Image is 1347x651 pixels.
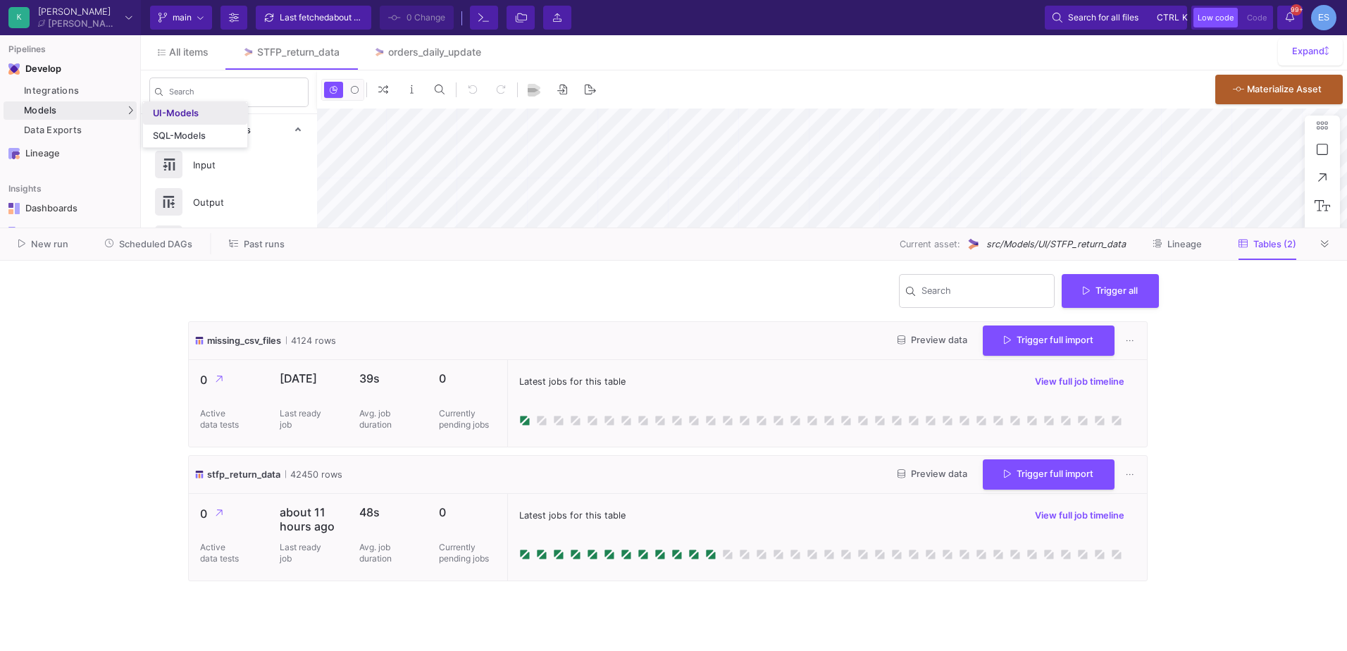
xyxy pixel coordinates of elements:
[1253,239,1296,249] span: Tables (2)
[153,130,206,142] div: SQL-Models
[244,239,285,249] span: Past runs
[373,46,385,58] img: Tab icon
[257,46,340,58] div: STFP_return_data
[48,19,120,28] div: [PERSON_NAME]
[24,125,133,136] div: Data Exports
[143,125,247,147] a: SQL-Models
[1004,335,1093,345] span: Trigger full import
[280,408,322,430] p: Last ready job
[1157,9,1179,26] span: ctrl
[25,227,117,238] div: Widgets
[359,408,402,430] p: Avg. job duration
[439,542,496,564] p: Currently pending jobs
[1024,505,1136,526] button: View full job timeline
[4,142,137,165] a: Navigation iconLineage
[8,148,20,159] img: Navigation icon
[1243,8,1271,27] button: Code
[256,6,371,30] button: Last fetchedabout 18 hours ago
[185,192,282,213] div: Output
[1136,233,1219,255] button: Lineage
[285,468,342,481] span: 42450 rows
[200,542,242,564] p: Active data tests
[1153,9,1179,26] button: ctrlk
[185,154,282,175] div: Input
[1307,5,1336,30] button: ES
[388,46,481,58] div: orders_daily_update
[200,408,242,430] p: Active data tests
[1062,274,1159,308] button: Trigger all
[1024,371,1136,392] button: View full job timeline
[359,371,416,385] p: 39s
[329,12,404,23] span: about 18 hours ago
[280,371,337,385] p: [DATE]
[24,105,57,116] span: Models
[1035,376,1124,387] span: View full job timeline
[194,334,204,347] img: icon
[280,542,322,564] p: Last ready job
[1182,9,1188,26] span: k
[886,330,979,352] button: Preview data
[359,505,416,519] p: 48s
[242,46,254,58] img: Tab icon
[1222,233,1313,255] button: Tables (2)
[1247,13,1267,23] span: Code
[1198,13,1234,23] span: Low code
[4,197,137,220] a: Navigation iconDashboards
[900,237,960,251] span: Current asset:
[200,371,257,389] p: 0
[153,108,199,119] div: UI-Models
[173,7,192,28] span: main
[898,335,967,345] span: Preview data
[8,7,30,28] div: K
[4,82,137,100] a: Integrations
[280,505,337,533] p: about 11 hours ago
[439,371,496,385] p: 0
[25,63,46,75] div: Develop
[207,468,280,481] span: stfp_return_data
[1068,7,1138,28] span: Search for all files
[25,203,117,214] div: Dashboards
[986,237,1126,251] span: src/Models/UI/STFP_return_data
[359,542,402,564] p: Avg. job duration
[1167,239,1202,249] span: Lineage
[1277,6,1303,30] button: 99+
[1193,8,1238,27] button: Low code
[4,121,137,139] a: Data Exports
[38,7,120,16] div: [PERSON_NAME]
[286,334,336,347] span: 4124 rows
[4,58,137,80] mat-expansion-panel-header: Navigation iconDevelop
[169,46,209,58] span: All items
[519,509,626,522] span: Latest jobs for this table
[25,148,117,159] div: Lineage
[1035,510,1124,521] span: View full job timeline
[8,63,20,75] img: Navigation icon
[1291,4,1302,15] span: 99+
[519,375,626,388] span: Latest jobs for this table
[8,227,20,238] img: Navigation icon
[1,233,85,255] button: New run
[8,203,20,214] img: Navigation icon
[1045,6,1187,30] button: Search for all filesctrlk
[439,408,496,430] p: Currently pending jobs
[207,334,281,347] span: missing_csv_files
[966,237,981,252] img: UI Model
[119,239,192,249] span: Scheduled DAGs
[1083,285,1138,296] span: Trigger all
[141,183,317,221] button: Output
[886,464,979,485] button: Preview data
[24,85,133,97] div: Integrations
[141,146,317,183] button: Input
[143,102,247,125] a: UI-Models
[88,233,210,255] button: Scheduled DAGs
[1215,75,1343,104] button: Materialize Asset
[1004,469,1093,479] span: Trigger full import
[212,233,302,255] button: Past runs
[439,505,496,519] p: 0
[194,468,204,481] img: icon
[150,6,212,30] button: main
[1247,84,1322,94] span: Materialize Asset
[31,239,68,249] span: New run
[4,221,137,244] a: Navigation iconWidgets
[200,505,257,523] p: 0
[983,459,1115,490] button: Trigger full import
